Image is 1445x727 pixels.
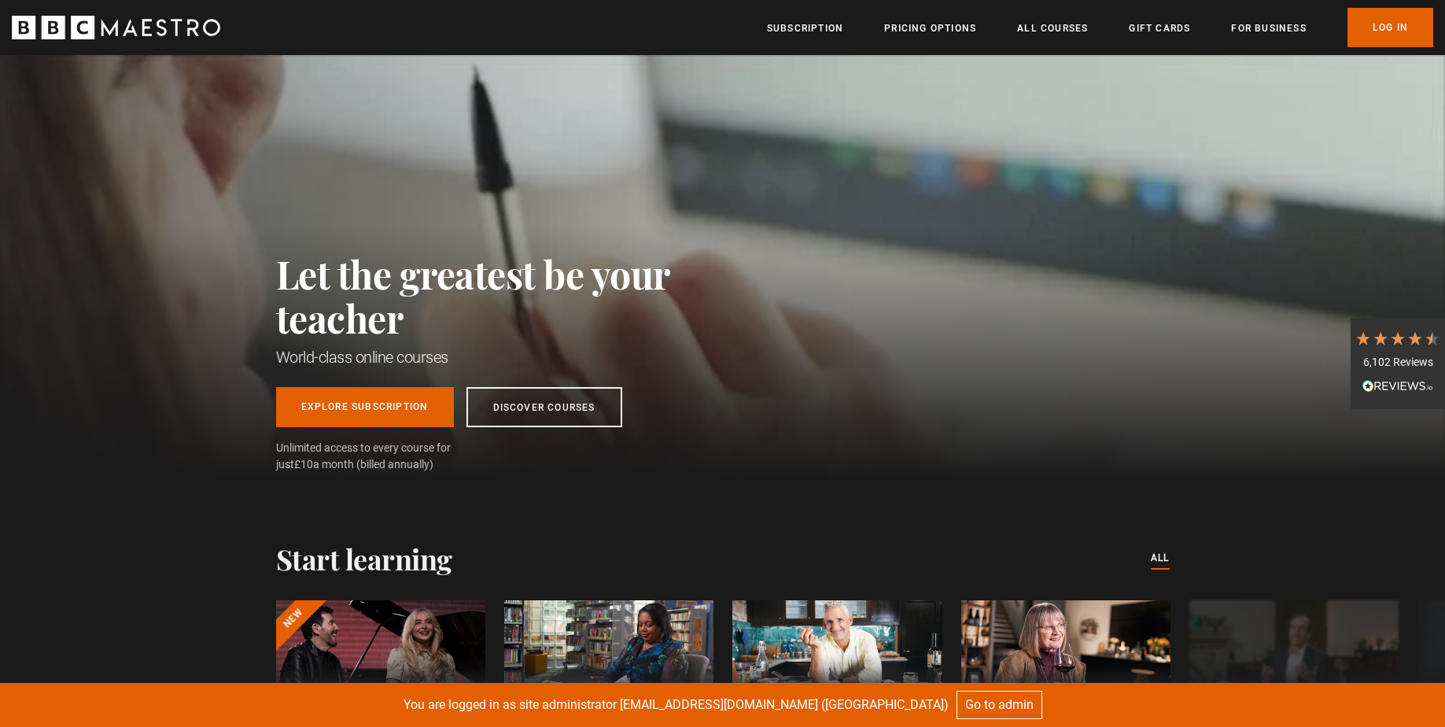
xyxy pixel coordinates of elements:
div: Read All Reviews [1355,378,1441,397]
h2: Let the greatest be your teacher [276,252,740,340]
svg: BBC Maestro [12,16,220,39]
div: 6,102 ReviewsRead All Reviews [1351,318,1445,409]
div: 4.7 Stars [1355,330,1441,347]
a: Food & Drink [961,600,1170,718]
a: Wellness & Lifestyle [732,600,942,718]
h2: Start learning [276,542,452,575]
div: 6,102 Reviews [1355,355,1441,371]
a: All [1151,550,1170,567]
a: Personal Development [1189,600,1399,718]
a: Discover Courses [466,387,622,427]
nav: Primary [767,8,1433,47]
a: Subscription [767,20,843,36]
a: Explore Subscription [276,387,454,427]
span: Unlimited access to every course for just a month (billed annually) [276,440,488,473]
a: Writing [504,600,713,718]
span: £10 [294,458,313,471]
a: All Courses [1017,20,1088,36]
a: Pricing Options [884,20,976,36]
a: New New Releases [276,600,485,718]
a: Gift Cards [1129,20,1190,36]
a: For business [1231,20,1306,36]
img: REVIEWS.io [1362,380,1433,391]
h1: World-class online courses [276,346,740,368]
a: Log In [1347,8,1433,47]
